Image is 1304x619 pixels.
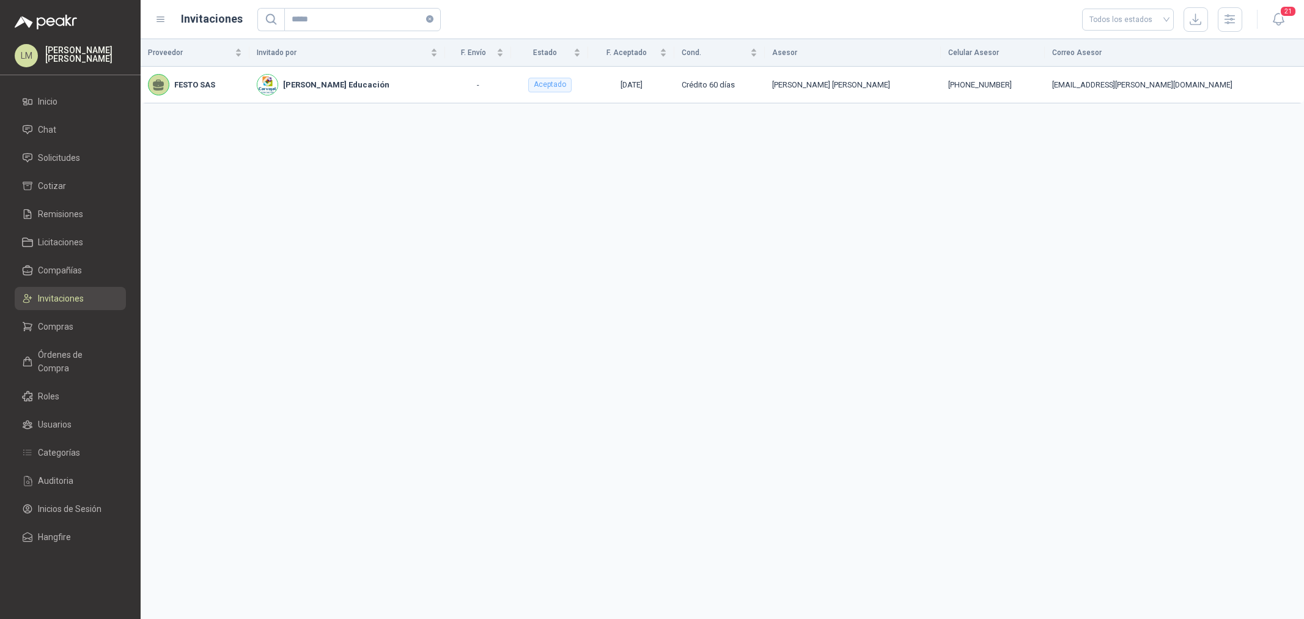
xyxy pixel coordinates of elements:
th: Correo Asesor [1045,39,1304,67]
span: Órdenes de Compra [38,348,114,375]
div: [PHONE_NUMBER] [948,79,1037,91]
img: Logo peakr [15,15,77,29]
span: Remisiones [38,207,83,221]
a: Compras [15,315,126,338]
th: Asesor [765,39,941,67]
h1: Invitaciones [181,10,243,28]
span: Licitaciones [38,235,83,249]
b: FESTO SAS [174,79,215,91]
span: close-circle [426,15,433,23]
span: Compras [38,320,73,333]
button: 21 [1267,9,1289,31]
span: Estado [518,47,571,59]
th: Invitado por [249,39,445,67]
th: Proveedor [141,39,249,67]
img: Company Logo [257,75,278,95]
div: [EMAIL_ADDRESS][PERSON_NAME][DOMAIN_NAME] [1052,79,1297,91]
a: Invitaciones [15,287,126,310]
a: Compañías [15,259,126,282]
span: Solicitudes [38,151,80,165]
a: Órdenes de Compra [15,343,126,380]
a: Chat [15,118,126,141]
span: Invitado por [257,47,428,59]
div: Crédito 60 días [682,79,757,91]
a: Usuarios [15,413,126,436]
a: Inicio [15,90,126,113]
span: Proveedor [148,47,232,59]
a: Licitaciones [15,231,126,254]
div: LM [15,44,38,67]
span: Compañías [38,264,82,277]
th: F. Aceptado [588,39,674,67]
span: [DATE] [621,80,643,89]
span: close-circle [426,13,433,25]
span: Categorías [38,446,80,459]
span: Usuarios [38,418,72,431]
span: Inicios de Sesión [38,502,101,516]
a: Roles [15,385,126,408]
span: Inicio [38,95,57,108]
a: Auditoria [15,469,126,492]
span: Invitaciones [38,292,84,305]
span: Auditoria [38,474,73,487]
span: Cond. [682,47,748,59]
th: F. Envío [445,39,511,67]
span: Chat [38,123,56,136]
a: Inicios de Sesión [15,497,126,521]
a: Solicitudes [15,146,126,169]
th: Celular Asesor [941,39,1045,67]
a: Cotizar [15,174,126,198]
b: [PERSON_NAME] Educación [283,79,389,91]
span: Hangfire [38,530,71,544]
span: - [477,80,479,89]
a: Categorías [15,441,126,464]
th: Estado [511,39,588,67]
div: Aceptado [528,78,572,92]
span: F. Aceptado [595,47,657,59]
span: 21 [1280,6,1297,17]
a: Hangfire [15,525,126,549]
span: F. Envío [452,47,494,59]
span: Cotizar [38,179,66,193]
p: [PERSON_NAME] [PERSON_NAME] [45,46,126,63]
span: Roles [38,390,59,403]
a: Remisiones [15,202,126,226]
div: [PERSON_NAME] [PERSON_NAME] [772,79,934,91]
th: Cond. [674,39,765,67]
